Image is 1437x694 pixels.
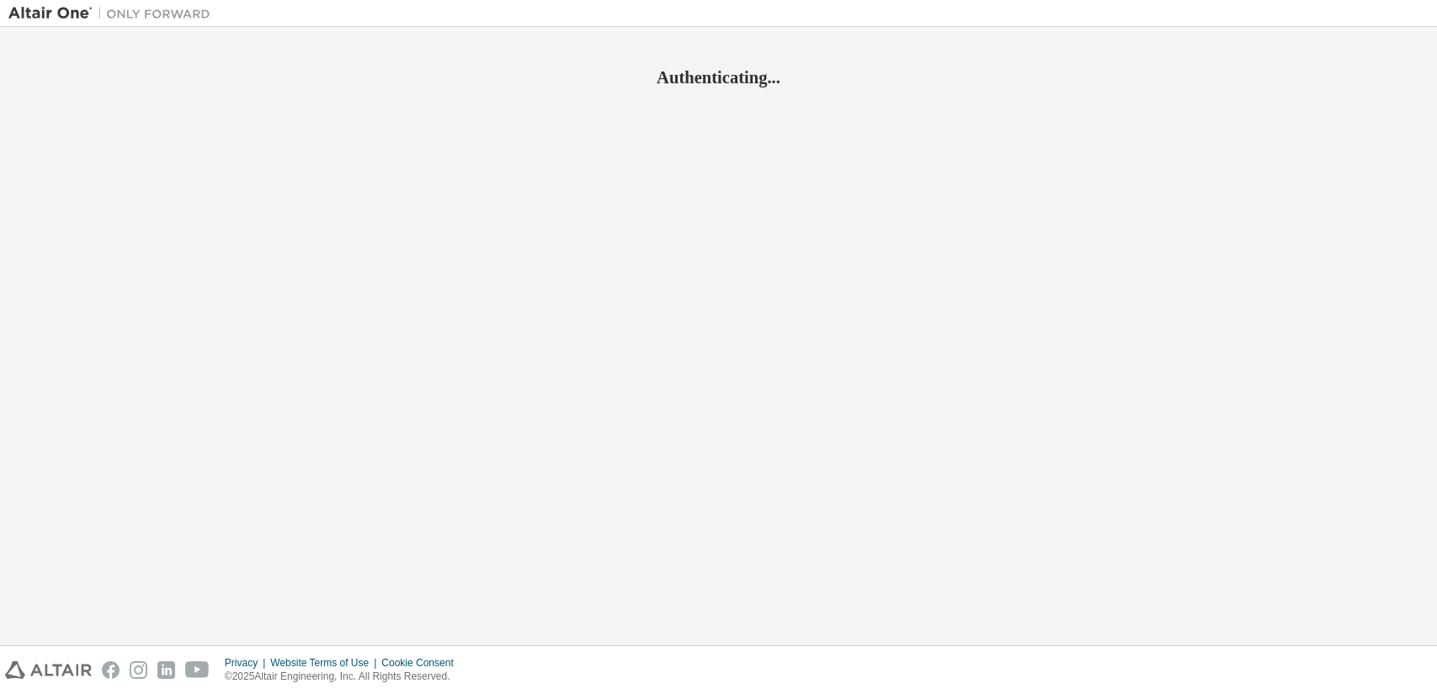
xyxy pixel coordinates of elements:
[130,661,147,679] img: instagram.svg
[8,5,219,22] img: Altair One
[225,656,270,670] div: Privacy
[270,656,381,670] div: Website Terms of Use
[102,661,120,679] img: facebook.svg
[185,661,210,679] img: youtube.svg
[225,670,464,684] p: © 2025 Altair Engineering, Inc. All Rights Reserved.
[5,661,92,679] img: altair_logo.svg
[381,656,463,670] div: Cookie Consent
[8,66,1429,88] h2: Authenticating...
[157,661,175,679] img: linkedin.svg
